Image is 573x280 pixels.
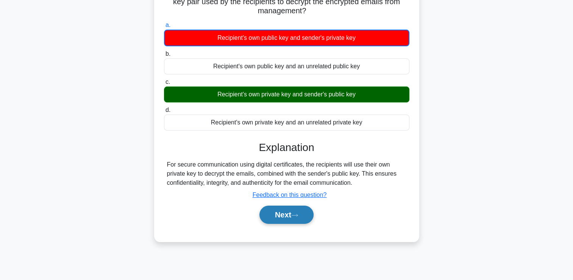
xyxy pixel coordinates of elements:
[167,160,406,187] div: For secure communication using digital certificates, the recipients will use their own private ke...
[164,30,409,46] div: Recipient's own public key and sender's private key
[165,107,170,113] span: d.
[253,192,327,198] a: Feedback on this question?
[164,87,409,102] div: Recipient's own private key and sender's public key
[164,115,409,131] div: Recipient's own private key and an unrelated private key
[164,58,409,74] div: Recipient's own public key and an unrelated public key
[165,79,170,85] span: c.
[165,22,170,28] span: a.
[259,206,314,224] button: Next
[165,50,170,57] span: b.
[169,141,405,154] h3: Explanation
